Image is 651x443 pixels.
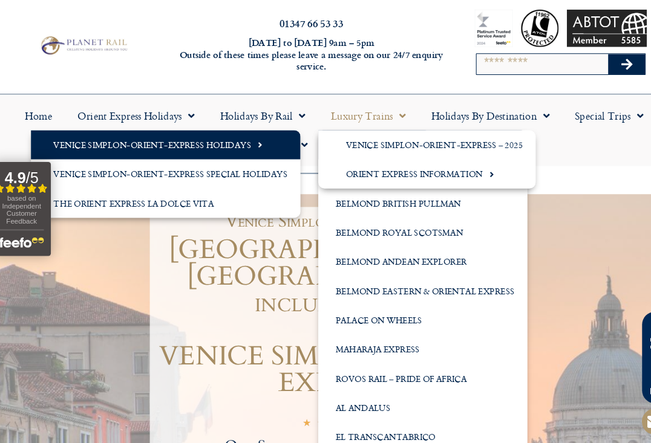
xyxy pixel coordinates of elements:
[543,108,632,136] a: Special Trips
[310,247,509,275] a: Belmond Andean Explorer
[310,192,509,219] a: Belmond British Pullman
[295,410,303,422] i: ☆
[309,410,317,422] i: ☆
[37,164,293,192] a: Venice Simplon-Orient-Express Special Holidays
[295,409,359,422] div: 5/5
[310,331,509,358] a: Maharaja Express
[310,108,406,136] a: Luxury Trains
[177,47,431,81] h6: [DATE] to [DATE] 9am – 5pm Outside of these times please leave a message on our 24/7 enquiry serv...
[310,219,509,247] a: Belmond Royal Scotsman
[6,108,645,164] nav: Menu
[586,63,621,83] button: Search
[205,108,310,136] a: Holidays by Rail
[273,27,334,41] a: 01347 66 53 33
[159,215,495,231] h1: Venice Simplon Orient Express
[310,358,509,386] a: Rovos Rail – Pride of Africa
[19,108,70,136] a: Home
[153,237,501,389] h1: [GEOGRAPHIC_DATA] to [GEOGRAPHIC_DATA] including the VENICE SIMPLON ORIENT EXPRESS
[310,136,517,164] a: Venice Simplon-Orient-Express – 2025
[43,45,131,66] img: Planet Rail Train Holidays Logo
[310,275,509,303] a: Belmond Eastern & Oriental Express
[310,136,517,192] ul: Venice Simplon-Orient-Express Holidays
[310,386,509,414] a: Al Andalus
[37,192,293,219] a: The Orient Express La Dolce Vita
[310,414,509,442] a: El Transcantabrico
[310,303,509,331] a: Palace on Wheels
[310,164,517,192] a: Orient Express Information
[37,136,293,164] a: Venice Simplon-Orient-Express Holidays
[406,108,543,136] a: Holidays by Destination
[70,108,205,136] a: Orient Express Holidays
[37,136,293,219] ul: Orient Express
